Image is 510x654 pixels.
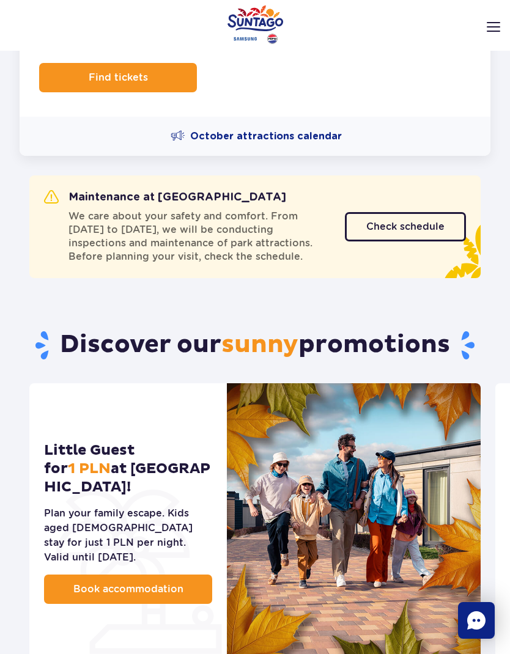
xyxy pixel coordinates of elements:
[458,602,495,639] div: Chat
[44,190,286,205] h2: Maintenance at [GEOGRAPHIC_DATA]
[487,22,500,32] img: Open menu
[44,575,212,604] a: Book accommodation
[29,329,481,361] h2: Discover our promotions
[39,63,197,92] button: Find tickets
[44,441,212,496] h2: Little Guest for at [GEOGRAPHIC_DATA]!
[68,460,111,478] span: 1 PLN
[89,72,148,83] span: Find tickets
[366,222,445,232] span: Check schedule
[44,506,212,565] div: Plan your family escape. Kids aged [DEMOGRAPHIC_DATA] stay for just 1 PLN per night. Valid until ...
[171,129,342,144] a: October attractions calendar
[68,210,330,263] span: We care about your safety and comfort. From [DATE] to [DATE], we will be conducting inspections a...
[345,212,466,241] a: Check schedule
[190,130,342,143] span: October attractions calendar
[73,582,183,597] span: Book accommodation
[221,329,298,360] span: sunny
